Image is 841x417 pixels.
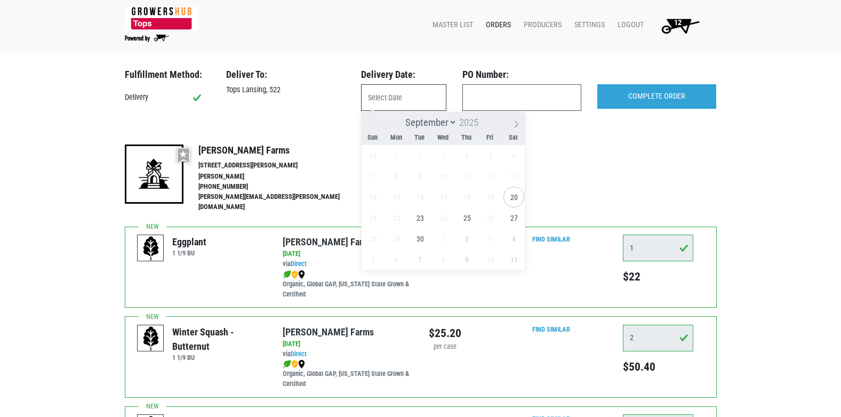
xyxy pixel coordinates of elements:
span: October 9, 2025 [456,249,477,270]
span: Thu [455,134,478,141]
a: Logout [609,15,648,35]
span: September 4, 2025 [456,145,477,166]
img: 19-7441ae2ccb79c876ff41c34f3bd0da69.png [125,145,183,203]
span: September 9, 2025 [410,166,430,187]
span: September 6, 2025 [503,145,524,166]
a: 12 [648,15,708,36]
span: September 24, 2025 [433,207,454,228]
span: October 4, 2025 [503,228,524,249]
div: Organic, Global GAP, [US_STATE] State Grown & Certified [283,269,412,300]
span: October 7, 2025 [410,249,430,270]
span: October 6, 2025 [386,249,407,270]
a: Direct [291,260,307,268]
span: September 19, 2025 [480,187,501,207]
input: Qty [623,325,693,351]
a: Find Similar [532,325,570,333]
li: [PHONE_NUMBER] [198,182,363,192]
img: 279edf242af8f9d49a69d9d2afa010fb.png [125,7,199,30]
span: Tue [408,134,431,141]
select: Month [401,116,457,129]
li: [STREET_ADDRESS][PERSON_NAME] [198,161,363,171]
span: Sun [361,134,385,141]
span: September 21, 2025 [363,207,383,228]
div: [DATE] [283,339,412,349]
div: Organic, Global GAP, [US_STATE] State Grown & Certified [283,359,412,389]
span: September 18, 2025 [456,187,477,207]
span: September 13, 2025 [503,166,524,187]
span: September 11, 2025 [456,166,477,187]
span: September 14, 2025 [363,187,383,207]
span: September 23, 2025 [410,207,430,228]
span: September 25, 2025 [456,207,477,228]
h5: $22 [623,270,693,284]
div: per case [429,342,461,352]
h6: 1 1/9 BU [172,249,206,257]
span: September 26, 2025 [480,207,501,228]
span: September 10, 2025 [433,166,454,187]
a: [PERSON_NAME] Farms [283,236,374,247]
a: [PERSON_NAME] Farms [283,326,374,338]
span: Fri [478,134,502,141]
input: Select Date [361,84,446,111]
img: Cart [656,15,704,36]
span: Mon [385,134,408,141]
span: September 20, 2025 [503,187,524,207]
input: Qty [623,235,693,261]
img: Powered by Big Wheelbarrow [125,35,169,42]
img: map_marker-0e94453035b3232a4d21701695807de9.png [298,360,305,368]
span: September 8, 2025 [386,166,407,187]
a: Find Similar [532,235,570,243]
span: September 12, 2025 [480,166,501,187]
h4: [PERSON_NAME] Farms [198,145,363,156]
div: via [283,349,412,359]
img: safety-e55c860ca8c00a9c171001a62a92dabd.png [291,360,298,368]
span: August 31, 2025 [363,145,383,166]
span: Sat [502,134,525,141]
span: September 22, 2025 [386,207,407,228]
img: leaf-e5c59151409436ccce96b2ca1b28e03c.png [283,270,291,279]
span: September 30, 2025 [410,228,430,249]
div: Tops Lansing, 522 [218,84,353,96]
img: map_marker-0e94453035b3232a4d21701695807de9.png [298,270,305,279]
h3: PO Number: [462,69,581,81]
span: September 3, 2025 [433,145,454,166]
span: September 5, 2025 [480,145,501,166]
span: September 2, 2025 [410,145,430,166]
span: 12 [674,18,682,27]
span: September 1, 2025 [386,145,407,166]
div: Eggplant [172,235,206,249]
div: $25.20 [429,325,461,342]
span: October 8, 2025 [433,249,454,270]
h3: Delivery Date: [361,69,446,81]
span: October 1, 2025 [433,228,454,249]
span: October 10, 2025 [480,249,501,270]
img: leaf-e5c59151409436ccce96b2ca1b28e03c.png [283,360,291,368]
span: September 7, 2025 [363,166,383,187]
span: September 27, 2025 [503,207,524,228]
input: COMPLETE ORDER [597,84,716,109]
h3: Fulfillment Method: [125,69,210,81]
h3: Deliver To: [226,69,345,81]
span: September 28, 2025 [363,228,383,249]
img: placeholder-variety-43d6402dacf2d531de610a020419775a.svg [138,235,164,262]
span: October 3, 2025 [480,228,501,249]
a: Direct [291,350,307,358]
img: safety-e55c860ca8c00a9c171001a62a92dabd.png [291,270,298,279]
img: placeholder-variety-43d6402dacf2d531de610a020419775a.svg [138,325,164,352]
span: September 17, 2025 [433,187,454,207]
div: via [283,259,412,269]
span: October 2, 2025 [456,228,477,249]
span: October 11, 2025 [503,249,524,270]
li: [PERSON_NAME] [198,172,363,182]
h6: 1 1/9 BU [172,354,267,362]
h5: $50.40 [623,360,693,374]
span: September 16, 2025 [410,187,430,207]
span: September 15, 2025 [386,187,407,207]
a: Master List [424,15,477,35]
span: September 29, 2025 [386,228,407,249]
a: Orders [477,15,515,35]
span: October 5, 2025 [363,249,383,270]
a: Settings [566,15,609,35]
div: Winter Squash - Butternut [172,325,267,354]
span: Wed [431,134,455,141]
